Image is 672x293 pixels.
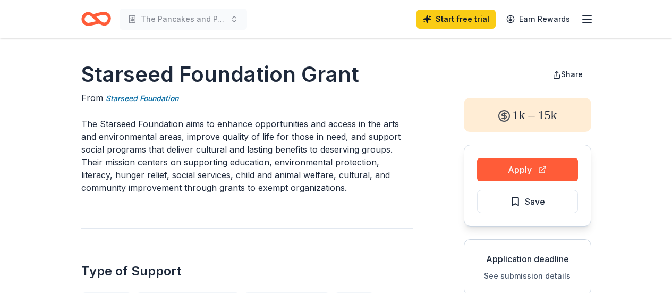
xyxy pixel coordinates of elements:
button: See submission details [484,270,571,282]
button: Share [544,64,591,85]
a: Start free trial [416,10,496,29]
span: Share [561,70,583,79]
button: Save [477,190,578,213]
h2: Type of Support [81,263,413,280]
p: The Starseed Foundation aims to enhance opportunities and access in the arts and environmental ar... [81,118,413,194]
h1: Starseed Foundation Grant [81,60,413,89]
button: The Pancakes and PJs Project [120,9,247,30]
div: Application deadline [473,253,582,265]
a: Earn Rewards [500,10,576,29]
div: From [81,91,413,105]
div: 1k – 15k [464,98,591,132]
span: The Pancakes and PJs Project [141,13,226,26]
span: Save [525,195,545,208]
a: Starseed Foundation [106,92,178,105]
button: Apply [477,158,578,181]
a: Home [81,6,111,31]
